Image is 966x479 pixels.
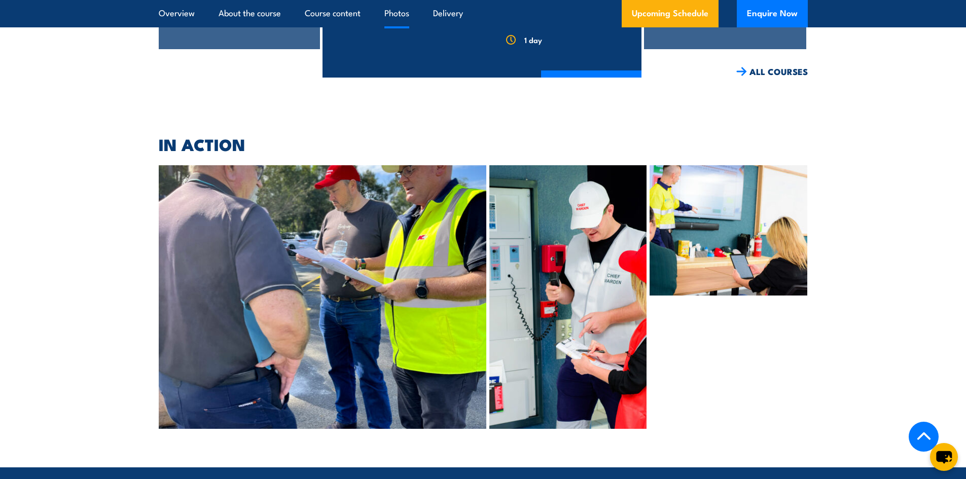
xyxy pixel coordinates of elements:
img: Chief Fire Warden Training [159,165,487,429]
h2: IN ACTION [159,137,808,151]
a: COURSE DETAILS [541,70,641,97]
a: ALL COURSES [736,66,808,78]
img: Chief Fire Warden Training [489,165,647,429]
img: Chief Warden Training classroom [650,165,807,296]
button: chat-button [930,443,958,471]
span: 1 day [524,35,542,45]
